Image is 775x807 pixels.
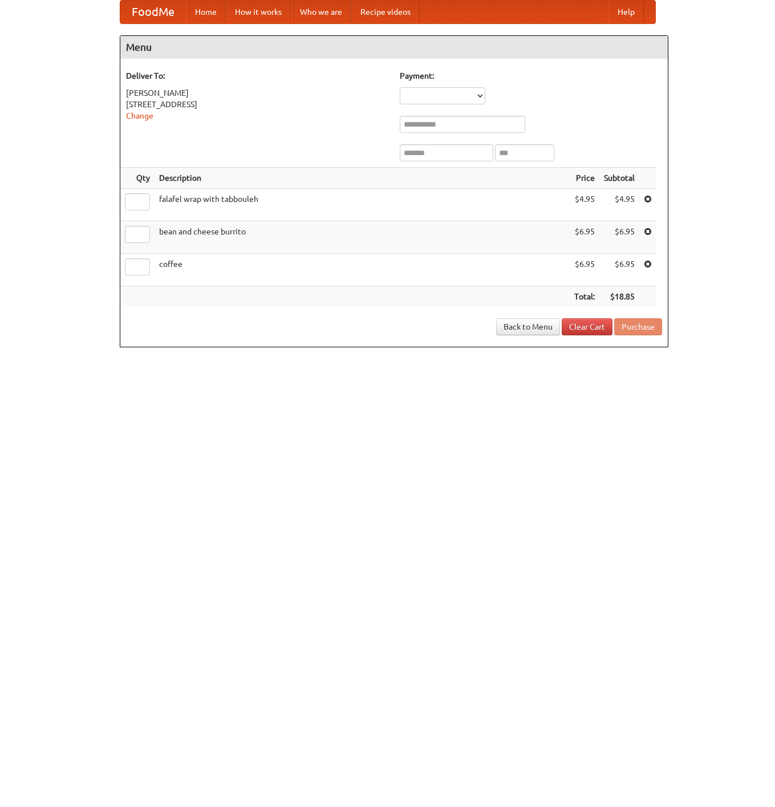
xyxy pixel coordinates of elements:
[120,1,186,23] a: FoodMe
[599,189,639,221] td: $4.95
[599,286,639,307] th: $18.85
[400,70,662,82] h5: Payment:
[126,111,153,120] a: Change
[155,221,570,254] td: bean and cheese burrito
[186,1,226,23] a: Home
[570,286,599,307] th: Total:
[599,254,639,286] td: $6.95
[570,254,599,286] td: $6.95
[570,221,599,254] td: $6.95
[291,1,351,23] a: Who we are
[562,318,612,335] a: Clear Cart
[120,168,155,189] th: Qty
[226,1,291,23] a: How it works
[599,221,639,254] td: $6.95
[155,189,570,221] td: falafel wrap with tabbouleh
[351,1,420,23] a: Recipe videos
[155,168,570,189] th: Description
[496,318,560,335] a: Back to Menu
[614,318,662,335] button: Purchase
[570,168,599,189] th: Price
[126,99,388,110] div: [STREET_ADDRESS]
[126,70,388,82] h5: Deliver To:
[155,254,570,286] td: coffee
[570,189,599,221] td: $4.95
[126,87,388,99] div: [PERSON_NAME]
[120,36,668,59] h4: Menu
[608,1,644,23] a: Help
[599,168,639,189] th: Subtotal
